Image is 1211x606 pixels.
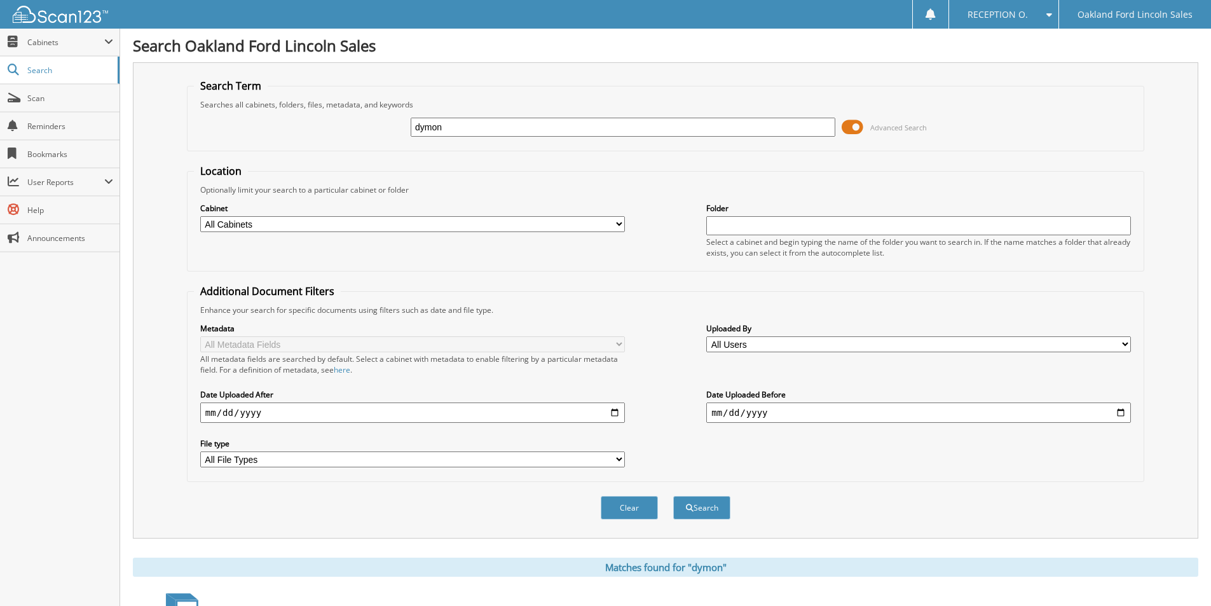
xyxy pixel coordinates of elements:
input: start [200,403,625,423]
label: File type [200,438,625,449]
a: here [334,364,350,375]
label: Cabinet [200,203,625,214]
legend: Location [194,164,248,178]
label: Date Uploaded After [200,389,625,400]
label: Date Uploaded Before [706,389,1131,400]
div: All metadata fields are searched by default. Select a cabinet with metadata to enable filtering b... [200,354,625,375]
div: Searches all cabinets, folders, files, metadata, and keywords [194,99,1137,110]
span: Reminders [27,121,113,132]
div: Enhance your search for specific documents using filters such as date and file type. [194,305,1137,315]
span: Announcements [27,233,113,244]
span: Cabinets [27,37,104,48]
span: User Reports [27,177,104,188]
span: Search [27,65,111,76]
button: Search [673,496,730,520]
span: Advanced Search [870,123,927,132]
label: Uploaded By [706,323,1131,334]
legend: Search Term [194,79,268,93]
span: RECEPTION O. [968,11,1028,18]
span: Oakland Ford Lincoln Sales [1078,11,1193,18]
label: Metadata [200,323,625,334]
h1: Search Oakland Ford Lincoln Sales [133,35,1198,56]
span: Bookmarks [27,149,113,160]
legend: Additional Document Filters [194,284,341,298]
div: Select a cabinet and begin typing the name of the folder you want to search in. If the name match... [706,237,1131,258]
img: scan123-logo-white.svg [13,6,108,23]
input: end [706,403,1131,423]
div: Optionally limit your search to a particular cabinet or folder [194,184,1137,195]
span: Scan [27,93,113,104]
span: Help [27,205,113,216]
div: Matches found for "dymon" [133,558,1198,577]
label: Folder [706,203,1131,214]
button: Clear [601,496,658,520]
